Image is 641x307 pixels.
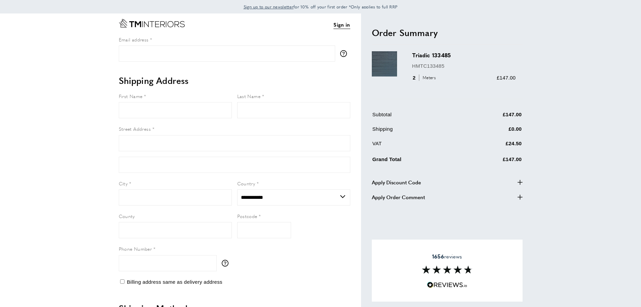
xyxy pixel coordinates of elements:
h2: Order Summary [372,27,523,39]
span: Apply Discount Code [372,178,421,186]
img: Triadic 133485 [372,51,397,76]
span: Street Address [119,125,151,132]
td: £0.00 [463,125,522,138]
input: Billing address same as delivery address [120,279,124,284]
a: Sign up to our newsletter [244,3,294,10]
span: County [119,213,135,219]
span: Sign up to our newsletter [244,4,294,10]
span: reviews [432,253,462,260]
span: Apply Order Comment [372,193,425,201]
td: Subtotal [372,111,463,124]
span: Postcode [237,213,257,219]
strong: 1656 [432,252,444,260]
a: Go to Home page [119,19,185,28]
span: Phone Number [119,245,152,252]
span: Meters [419,74,437,81]
p: HMTC133485 [412,62,516,70]
img: Reviews.io 5 stars [427,282,467,288]
td: VAT [372,140,463,153]
button: More information [340,50,350,57]
h2: Shipping Address [119,74,350,87]
div: 2 [412,74,438,82]
span: £147.00 [497,75,515,81]
span: First Name [119,93,143,99]
h3: Triadic 133485 [412,51,516,59]
span: Email address [119,36,149,43]
td: £147.00 [463,111,522,124]
td: £24.50 [463,140,522,153]
a: Sign in [333,21,350,29]
span: Last Name [237,93,261,99]
td: Grand Total [372,154,463,168]
span: Billing address same as delivery address [127,279,222,285]
span: for 10% off your first order *Only applies to full RRP [244,4,398,10]
td: £147.00 [463,154,522,168]
span: City [119,180,128,187]
td: Shipping [372,125,463,138]
span: Country [237,180,255,187]
button: More information [222,260,232,267]
img: Reviews section [422,266,472,274]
